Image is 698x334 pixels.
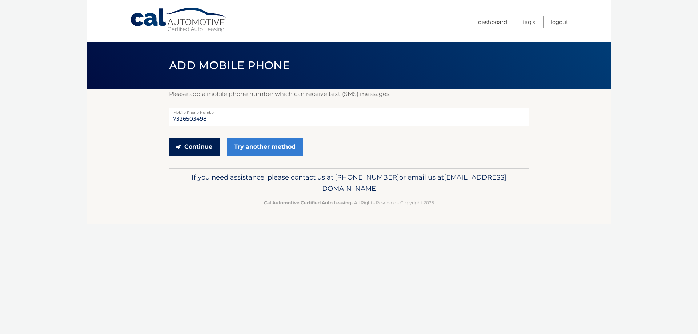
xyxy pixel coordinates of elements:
[169,108,529,126] input: Mobile Phone Number
[169,108,529,114] label: Mobile Phone Number
[264,200,351,205] strong: Cal Automotive Certified Auto Leasing
[551,16,568,28] a: Logout
[174,199,524,206] p: - All Rights Reserved - Copyright 2025
[169,89,529,99] p: Please add a mobile phone number which can receive text (SMS) messages.
[227,138,303,156] a: Try another method
[130,7,228,33] a: Cal Automotive
[169,59,290,72] span: Add Mobile Phone
[523,16,535,28] a: FAQ's
[335,173,399,181] span: [PHONE_NUMBER]
[478,16,507,28] a: Dashboard
[169,138,220,156] button: Continue
[174,172,524,195] p: If you need assistance, please contact us at: or email us at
